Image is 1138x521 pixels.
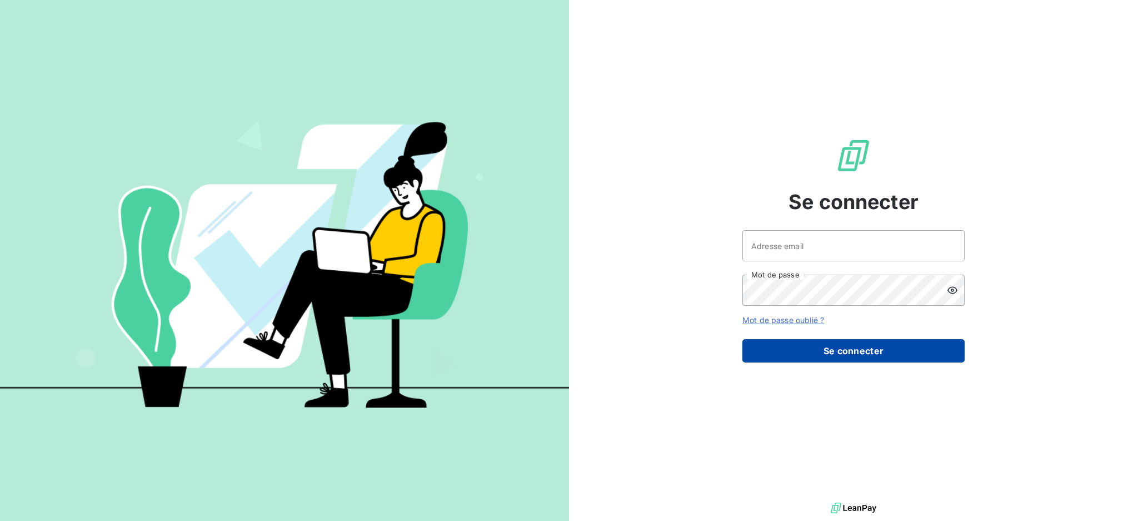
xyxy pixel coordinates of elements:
span: Se connecter [788,187,919,217]
input: placeholder [742,230,965,261]
button: Se connecter [742,339,965,363]
img: logo [831,500,876,517]
a: Mot de passe oublié ? [742,315,824,325]
img: Logo LeanPay [836,138,871,173]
